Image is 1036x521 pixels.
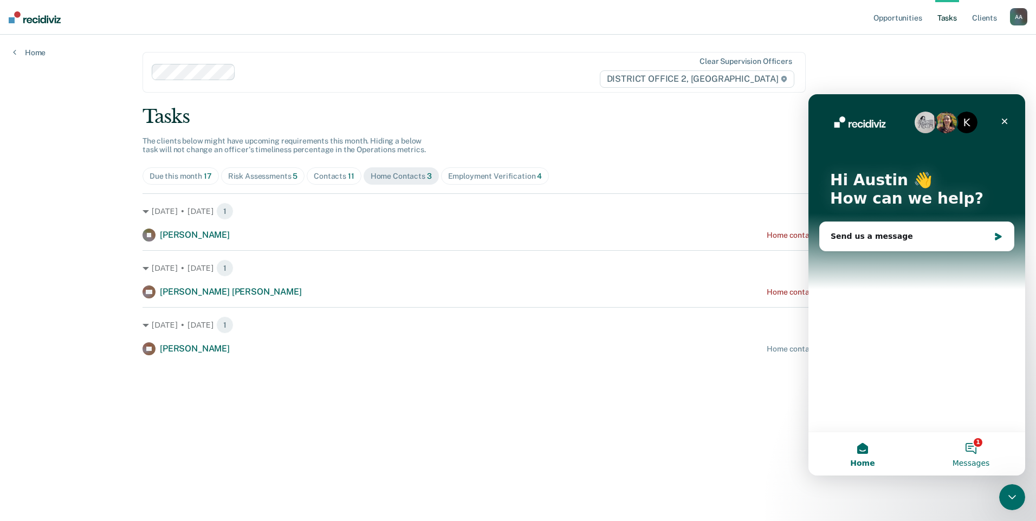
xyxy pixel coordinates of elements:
[160,286,302,297] span: [PERSON_NAME] [PERSON_NAME]
[1010,8,1027,25] button: AA
[9,11,61,23] img: Recidiviz
[767,344,893,354] div: Home contact recommended [DATE]
[448,172,542,181] div: Employment Verification
[600,70,794,88] span: DISTRICT OFFICE 2, [GEOGRAPHIC_DATA]
[216,316,234,334] span: 1
[314,172,354,181] div: Contacts
[371,172,432,181] div: Home Contacts
[216,259,234,277] span: 1
[537,172,542,180] span: 4
[767,231,893,240] div: Home contact recommended [DATE]
[348,172,354,180] span: 11
[143,136,426,154] span: The clients below might have upcoming requirements this month. Hiding a below task will not chang...
[143,106,893,128] div: Tasks
[150,172,212,181] div: Due this month
[228,172,298,181] div: Risk Assessments
[293,172,297,180] span: 5
[160,230,230,240] span: [PERSON_NAME]
[143,316,893,334] div: [DATE] • [DATE] 1
[1010,8,1027,25] div: A A
[999,484,1025,510] iframe: Intercom live chat
[13,48,46,57] a: Home
[700,57,792,66] div: Clear supervision officers
[808,94,1025,476] iframe: Intercom live chat
[160,343,230,354] span: [PERSON_NAME]
[216,203,234,220] span: 1
[143,203,893,220] div: [DATE] • [DATE] 1
[143,259,893,277] div: [DATE] • [DATE] 1
[204,172,212,180] span: 17
[427,172,432,180] span: 3
[767,288,893,297] div: Home contact recommended [DATE]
